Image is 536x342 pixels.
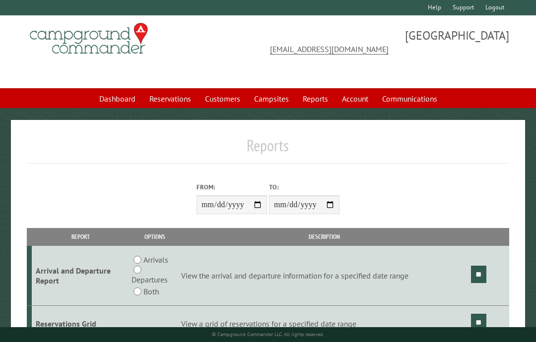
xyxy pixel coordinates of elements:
[297,89,334,108] a: Reports
[32,246,130,306] td: Arrival and Departure Report
[32,228,130,245] th: Report
[199,89,246,108] a: Customers
[130,228,180,245] th: Options
[93,89,141,108] a: Dashboard
[197,182,267,192] label: From:
[180,228,469,245] th: Description
[336,89,374,108] a: Account
[27,136,509,163] h1: Reports
[212,331,324,338] small: © Campground Commander LLC. All rights reserved.
[32,306,130,342] td: Reservations Grid
[376,89,443,108] a: Communications
[143,89,197,108] a: Reservations
[180,246,469,306] td: View the arrival and departure information for a specified date range
[132,274,168,285] label: Departures
[268,27,509,76] span: [GEOGRAPHIC_DATA]
[180,306,469,342] td: View a grid of reservations for a specified date range
[27,19,151,58] img: Campground Commander
[143,254,168,266] label: Arrivals
[269,182,339,192] label: To:
[248,89,295,108] a: Campsites
[143,285,159,297] label: Both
